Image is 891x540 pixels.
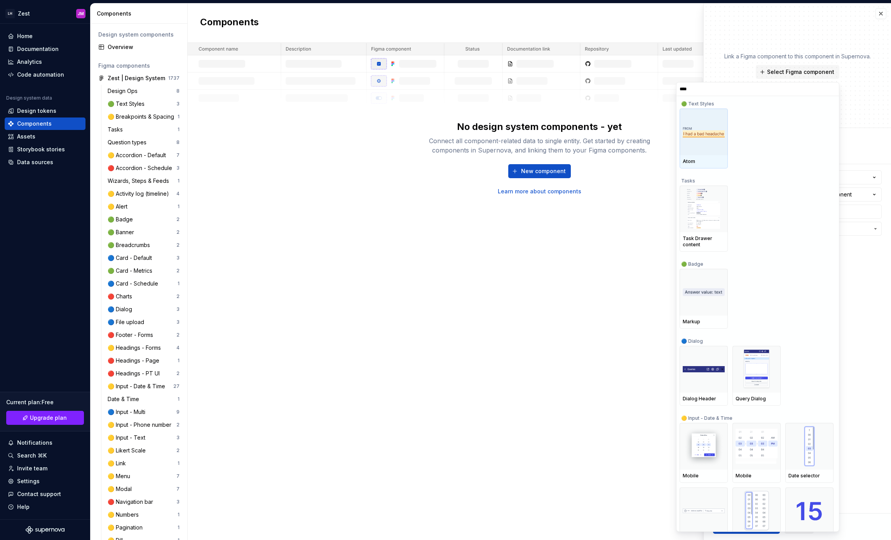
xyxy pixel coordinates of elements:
div: 🟢 Banner [108,228,137,236]
div: Tasks [108,126,126,133]
a: 🟢 Banner2 [105,226,183,238]
a: 🟡 Link1 [105,457,183,470]
div: 3 [176,319,180,325]
button: Notifications [5,437,85,449]
div: Question types [108,139,150,146]
a: Question types8 [105,136,183,149]
div: 2 [176,242,180,248]
div: 🟡 Headings - Forms [108,344,164,352]
a: 🔵 Dialog3 [105,303,183,316]
div: 🔵 Card - Default [108,254,155,262]
a: 🔴 Accordion - Schedule3 [105,162,183,174]
span: Select Figma component [767,68,834,76]
div: Current plan : Free [6,398,84,406]
div: 3 [176,101,180,107]
a: Settings [5,475,85,487]
a: 🔵 Input - Multi9 [105,406,183,418]
div: 8 [176,88,180,94]
div: Storybook stories [17,146,65,153]
button: Search ⌘K [5,449,85,462]
div: 2 [176,216,180,223]
a: 🔴 Headings - Page1 [105,354,183,367]
button: LHZestJM [2,5,89,22]
div: 3 [176,165,180,171]
a: Components [5,117,85,130]
a: 🟡 Numbers1 [105,508,183,521]
a: 🔵 Card - Schedule1 [105,277,183,290]
a: 🟡 Alert1 [105,200,183,213]
div: Wizards, Steps & Feeds [108,177,172,185]
div: Dialog Header [683,396,725,402]
div: Help [17,503,30,511]
a: 🟡 Menu7 [105,470,183,482]
a: 🟢 Breadcrumbs2 [105,239,183,251]
div: Search ⌘K [17,452,47,459]
a: 🟡 Input - Date & Time27 [105,380,183,393]
div: 🟡 Input - Text [108,434,148,442]
div: 1 [178,460,180,466]
div: 🟡 Input - Phone number [108,421,174,429]
div: 7 [176,152,180,158]
div: Mobile [736,473,778,479]
h2: Components [200,16,259,30]
a: Data sources [5,156,85,168]
a: Storybook stories [5,143,85,156]
div: 1 [178,178,180,184]
div: 27 [173,383,180,389]
div: 9 [176,409,180,415]
div: LH [5,9,15,18]
a: 🔵 File upload3 [105,316,183,328]
div: 🟢 Text Styles [108,100,148,108]
div: 2 [176,422,180,428]
div: 1 [178,358,180,364]
div: 🔵 Card - Schedule [108,280,161,288]
div: 1 [178,114,180,120]
a: Code automation [5,68,85,81]
div: 🟡 Accordion - Default [108,151,169,159]
a: Assets [5,130,85,143]
div: Design system components [98,31,180,39]
div: 🟢 Text Styles [680,96,833,109]
div: Zest [18,10,30,18]
div: 🟡 Breakpoints & Spacing [108,113,177,121]
div: Invite team [17,465,47,472]
a: 🟢 Badge2 [105,213,183,226]
a: 🟡 Breakpoints & Spacing1 [105,110,183,123]
div: 3 [176,306,180,312]
div: Notifications [17,439,52,447]
div: 🔴 Charts [108,293,135,300]
div: 1 [178,524,180,531]
div: 🟢 Badge [680,256,833,269]
div: 🔴 Headings - PT UI [108,370,163,377]
div: Atom [683,158,725,165]
div: Figma components [98,62,180,70]
p: Link a Figma component to this component in Supernova. [724,53,871,60]
div: 🔵 Dialog [680,333,833,346]
div: 🟡 Modal [108,485,135,493]
div: No design system components - yet [457,121,622,133]
a: Zest | Design System1737 [95,72,183,84]
div: 🟢 Breadcrumbs [108,241,153,249]
a: 🟡 Headings - Forms4 [105,342,183,354]
div: 8 [176,139,180,146]
a: 🟡 Input - Text3 [105,431,183,444]
a: 🟡 Likert Scale2 [105,444,183,457]
div: 2 [176,447,180,454]
div: Zest | Design System [108,74,165,82]
div: Date & Time [108,395,142,403]
a: Overview [95,41,183,53]
div: 🟢 Badge [108,216,136,223]
div: 2 [176,293,180,300]
a: 🟡 Accordion - Default7 [105,149,183,161]
div: Mobile [683,473,725,479]
div: JM [78,11,84,17]
div: 🔴 Accordion - Schedule [108,164,175,172]
div: 🔵 Input - Multi [108,408,148,416]
div: Data sources [17,158,53,166]
div: Task Drawer content [683,235,725,248]
div: 🟡 Pagination [108,524,146,531]
div: 🔴 Navigation bar [108,498,156,506]
div: 2 [176,370,180,377]
div: 2 [176,268,180,274]
div: Query Dialog [736,396,778,402]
